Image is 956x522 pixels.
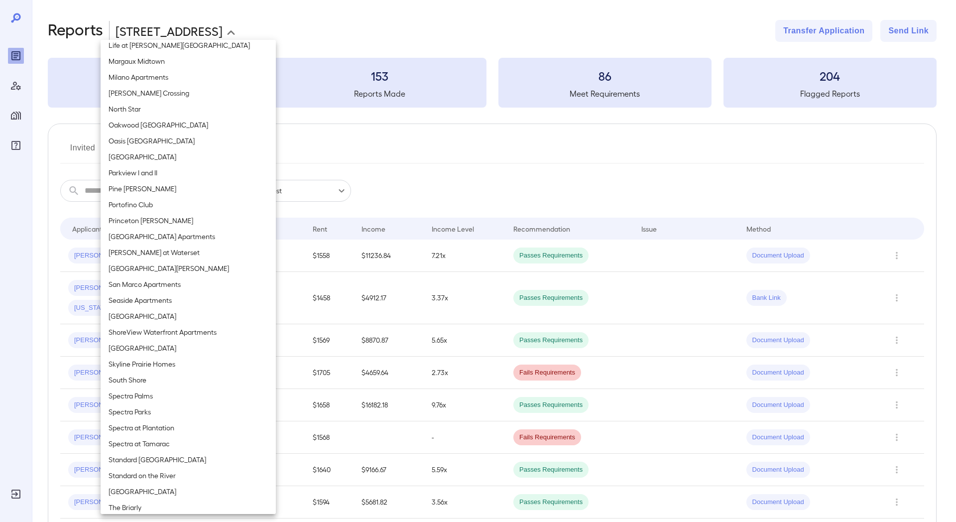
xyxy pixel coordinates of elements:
li: Spectra at Tamarac [101,436,276,452]
li: [GEOGRAPHIC_DATA] [101,340,276,356]
li: Spectra Palms [101,388,276,404]
li: [GEOGRAPHIC_DATA][PERSON_NAME] [101,261,276,276]
li: Life at [PERSON_NAME][GEOGRAPHIC_DATA] [101,37,276,53]
li: Portofino Club [101,197,276,213]
li: North Star [101,101,276,117]
li: Milano Apartments [101,69,276,85]
li: [GEOGRAPHIC_DATA] Apartments [101,229,276,245]
li: Standard on the River [101,468,276,484]
li: San Marco Apartments [101,276,276,292]
li: Parkview I and II [101,165,276,181]
li: Spectra at Plantation [101,420,276,436]
li: Spectra Parks [101,404,276,420]
li: Pine [PERSON_NAME] [101,181,276,197]
li: [GEOGRAPHIC_DATA] [101,484,276,500]
li: The Briarly [101,500,276,516]
li: Margaux Midtown [101,53,276,69]
li: Princeton [PERSON_NAME] [101,213,276,229]
li: [GEOGRAPHIC_DATA] [101,308,276,324]
li: Seaside Apartments [101,292,276,308]
li: South Shore [101,372,276,388]
li: ShoreView Waterfront Apartments [101,324,276,340]
li: [GEOGRAPHIC_DATA] [101,149,276,165]
li: Oakwood [GEOGRAPHIC_DATA] [101,117,276,133]
li: [PERSON_NAME] Crossing [101,85,276,101]
li: Skyline Prairie Homes [101,356,276,372]
li: Standard [GEOGRAPHIC_DATA] [101,452,276,468]
li: [PERSON_NAME] at Waterset [101,245,276,261]
li: Oasis [GEOGRAPHIC_DATA] [101,133,276,149]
